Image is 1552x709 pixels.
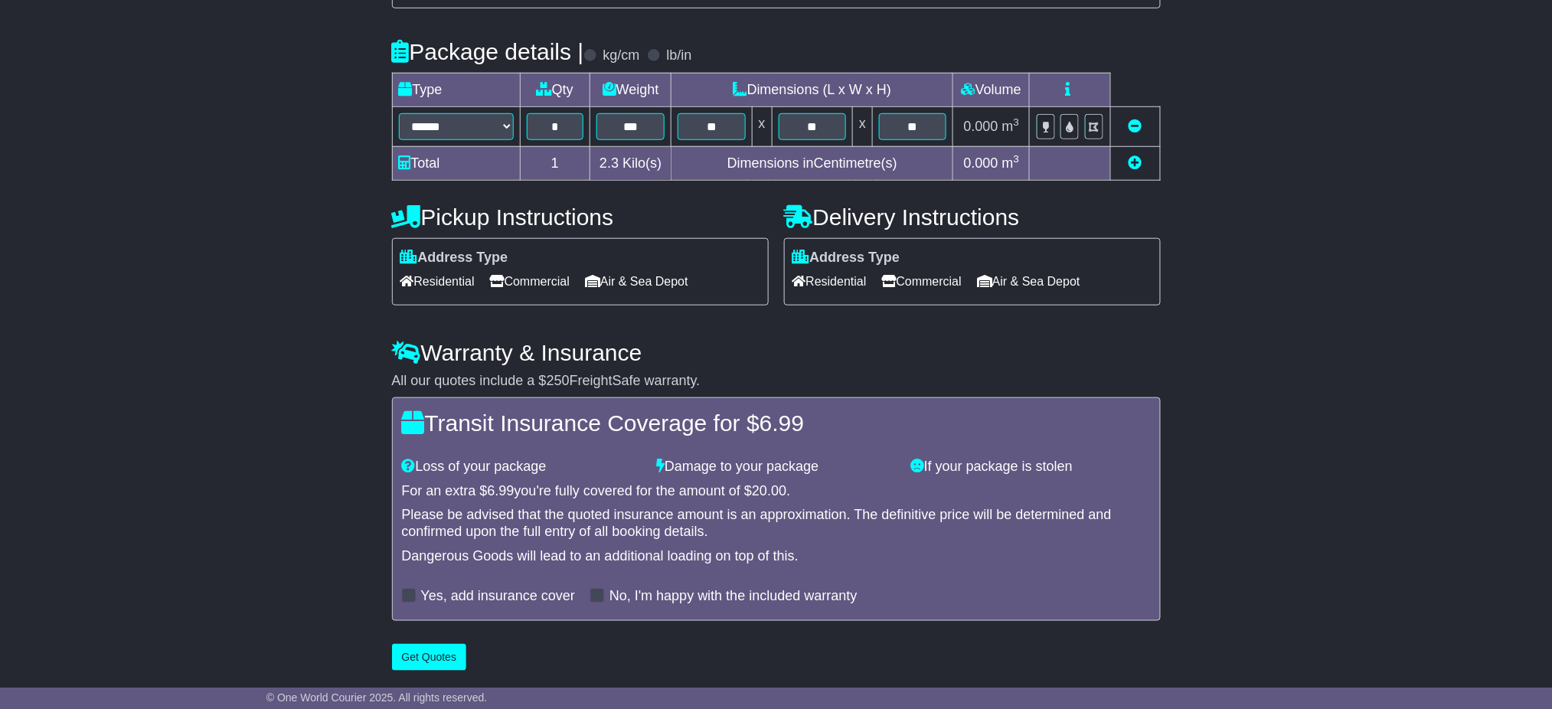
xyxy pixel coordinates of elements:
[590,146,671,180] td: Kilo(s)
[853,106,873,146] td: x
[1002,155,1020,171] span: m
[784,204,1161,230] h4: Delivery Instructions
[421,588,575,605] label: Yes, add insurance cover
[392,644,467,671] button: Get Quotes
[1129,119,1142,134] a: Remove this item
[490,270,570,293] span: Commercial
[392,373,1161,390] div: All our quotes include a $ FreightSafe warranty.
[520,73,590,106] td: Qty
[1014,153,1020,165] sup: 3
[394,459,649,475] div: Loss of your package
[402,483,1151,500] div: For an extra $ you're fully covered for the amount of $ .
[392,204,769,230] h4: Pickup Instructions
[792,270,867,293] span: Residential
[520,146,590,180] td: 1
[882,270,962,293] span: Commercial
[953,73,1030,106] td: Volume
[392,73,520,106] td: Type
[792,250,900,266] label: Address Type
[964,155,998,171] span: 0.000
[402,410,1151,436] h4: Transit Insurance Coverage for $
[752,106,772,146] td: x
[1129,155,1142,171] a: Add new item
[609,588,858,605] label: No, I'm happy with the included warranty
[585,270,688,293] span: Air & Sea Depot
[488,483,515,498] span: 6.99
[666,47,691,64] label: lb/in
[402,507,1151,540] div: Please be advised that the quoted insurance amount is an approximation. The definitive price will...
[590,73,671,106] td: Weight
[1014,116,1020,128] sup: 3
[402,548,1151,565] div: Dangerous Goods will lead to an additional loading on top of this.
[392,146,520,180] td: Total
[977,270,1080,293] span: Air & Sea Depot
[903,459,1158,475] div: If your package is stolen
[392,340,1161,365] h4: Warranty & Insurance
[400,250,508,266] label: Address Type
[547,373,570,388] span: 250
[600,155,619,171] span: 2.3
[400,270,475,293] span: Residential
[671,73,953,106] td: Dimensions (L x W x H)
[760,410,804,436] span: 6.99
[603,47,639,64] label: kg/cm
[649,459,903,475] div: Damage to your package
[752,483,786,498] span: 20.00
[964,119,998,134] span: 0.000
[266,691,488,704] span: © One World Courier 2025. All rights reserved.
[671,146,953,180] td: Dimensions in Centimetre(s)
[392,39,584,64] h4: Package details |
[1002,119,1020,134] span: m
